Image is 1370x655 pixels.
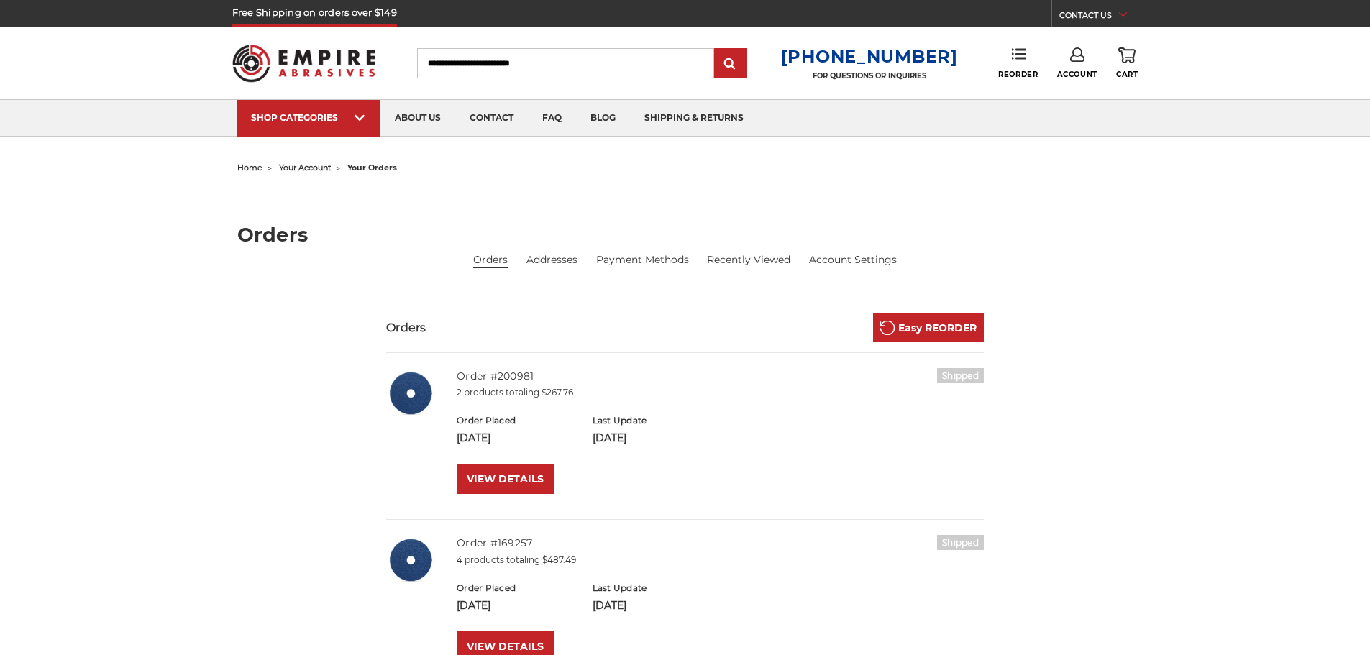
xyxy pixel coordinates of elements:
img: Empire Abrasives [232,35,376,91]
h1: Orders [237,225,1133,244]
span: [DATE] [457,431,490,444]
a: Recently Viewed [707,252,790,267]
a: about us [380,100,455,137]
span: your orders [347,162,397,173]
div: SHOP CATEGORIES [251,112,366,123]
h6: Last Update [593,414,713,427]
a: CONTACT US [1059,7,1138,27]
span: Reorder [998,70,1038,79]
a: Order #169257 [457,536,532,549]
a: shipping & returns [630,100,758,137]
a: VIEW DETAILS [457,464,554,494]
a: Easy REORDER [873,313,984,342]
a: Cart [1116,47,1138,79]
li: Orders [473,252,508,268]
img: 5 inch zirc resin fiber disc [386,368,437,418]
a: blog [576,100,630,137]
p: 2 products totaling $267.76 [457,386,984,399]
input: Submit [716,50,745,78]
h6: Order Placed [457,414,577,427]
a: home [237,162,262,173]
a: Addresses [526,252,577,267]
a: Reorder [998,47,1038,78]
a: faq [528,100,576,137]
img: 5 inch zirc resin fiber disc [386,535,437,585]
p: FOR QUESTIONS OR INQUIRIES [781,71,958,81]
h6: Shipped [937,368,984,383]
a: your account [279,162,331,173]
h6: Order Placed [457,582,577,595]
a: Order #200981 [457,370,534,383]
p: 4 products totaling $487.49 [457,554,984,567]
a: [PHONE_NUMBER] [781,46,958,67]
span: [DATE] [457,599,490,612]
span: [DATE] [593,599,626,612]
h6: Shipped [937,535,984,550]
h6: Last Update [593,582,713,595]
span: [DATE] [593,431,626,444]
span: Cart [1116,70,1138,79]
h3: Orders [386,319,426,336]
span: Account [1057,70,1097,79]
a: Payment Methods [596,252,689,267]
a: contact [455,100,528,137]
a: Account Settings [809,252,897,267]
